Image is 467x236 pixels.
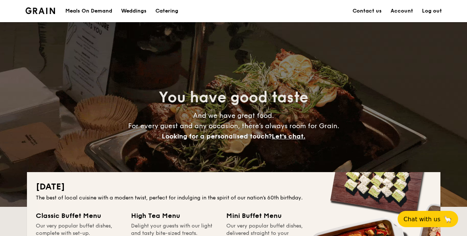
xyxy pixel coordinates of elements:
span: 🦙 [443,215,452,223]
span: You have good taste [159,89,308,106]
div: Mini Buffet Menu [226,211,313,221]
button: Chat with us🦙 [398,211,458,227]
span: Chat with us [404,216,440,223]
div: High Tea Menu [131,211,217,221]
span: Let's chat. [272,132,305,140]
div: The best of local cuisine with a modern twist, perfect for indulging in the spirit of our nation’... [36,194,432,202]
span: And we have great food. For every guest and any occasion, there’s always room for Grain. [128,112,339,140]
h2: [DATE] [36,181,432,193]
img: Grain [25,7,55,14]
span: Looking for a personalised touch? [162,132,272,140]
div: Classic Buffet Menu [36,211,122,221]
a: Logotype [25,7,55,14]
